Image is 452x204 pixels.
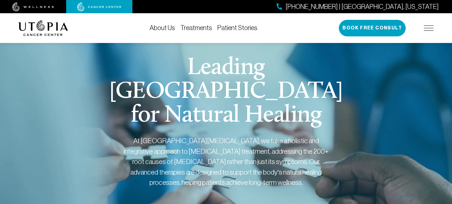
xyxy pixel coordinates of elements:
[12,2,54,12] img: wellness
[77,2,121,12] img: cancer center
[339,20,406,36] button: Book Free Consult
[18,20,68,36] img: logo
[277,2,439,12] a: [PHONE_NUMBER] | [GEOGRAPHIC_DATA], [US_STATE]
[286,2,439,12] span: [PHONE_NUMBER] | [GEOGRAPHIC_DATA], [US_STATE]
[217,24,257,31] a: Patient Stories
[123,136,329,188] div: At [GEOGRAPHIC_DATA][MEDICAL_DATA], we take a holistic and integrative approach to [MEDICAL_DATA]...
[150,24,175,31] a: About Us
[424,25,434,31] img: icon-hamburger
[180,24,212,31] a: Treatments
[100,56,353,128] h1: Leading [GEOGRAPHIC_DATA] for Natural Healing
